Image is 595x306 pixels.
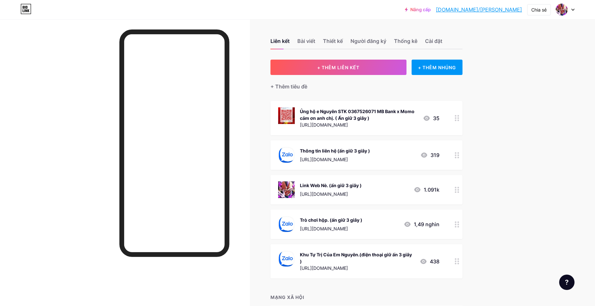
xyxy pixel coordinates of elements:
[300,226,348,231] font: [URL][DOMAIN_NAME]
[278,251,295,267] img: Khu Tự Trị Của Em Nguyên.(điện thoại giữ ấn 3 giây )
[300,265,348,271] font: [URL][DOMAIN_NAME]
[350,38,386,44] font: Người đăng ký
[394,38,417,44] font: Thống kê
[300,148,370,153] font: Thông tin liên hệ (ấn giữ 3 giây )
[270,83,307,90] font: + Thêm tiêu đề
[297,38,315,44] font: Bài viết
[433,115,439,121] font: 35
[323,38,343,44] font: Thiết kế
[430,258,439,265] font: 438
[430,152,439,158] font: 319
[270,60,406,75] button: + THÊM LIÊN KẾT
[436,6,522,13] a: [DOMAIN_NAME]/[PERSON_NAME]
[556,4,568,16] img: Jr Nguyên
[300,191,348,197] font: [URL][DOMAIN_NAME]
[424,186,439,193] font: 1.091k
[418,65,456,70] font: + THÊM NHÚNG
[270,294,304,300] font: MẠNG XÃ HỘI
[300,122,348,128] font: [URL][DOMAIN_NAME]
[317,65,359,70] font: + THÊM LIÊN KẾT
[278,107,295,124] img: Ủng hộ e Nguyên STK 0367526071 MB Bank x Momo cảm ơn anh chị. ( Ấn giữ 3 giây )
[300,252,412,264] font: Khu Tự Trị Của Em Nguyên.(điện thoại giữ ấn 3 giây )
[300,157,348,162] font: [URL][DOMAIN_NAME]
[270,38,290,44] font: Liên kết
[425,38,442,44] font: Cài đặt
[300,217,362,223] font: Trò chơi hộp. (ấn giữ 3 giây )
[414,221,439,227] font: 1,49 nghìn
[300,109,414,121] font: Ủng hộ e Nguyên STK 0367526071 MB Bank x Momo cảm ơn anh chị. ( Ấn giữ 3 giây )
[278,181,295,198] img: Link Web Nè. (ấn giữ 3 giây )
[410,7,431,12] font: Nâng cấp
[278,216,295,233] img: Trò chơi hộp. (ấn giữ 3 giây )
[278,147,295,163] img: Thông tin liên hệ (ấn giữ 3 giây )
[531,7,547,12] font: Chia sẻ
[300,183,362,188] font: Link Web Nè. (ấn giữ 3 giây )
